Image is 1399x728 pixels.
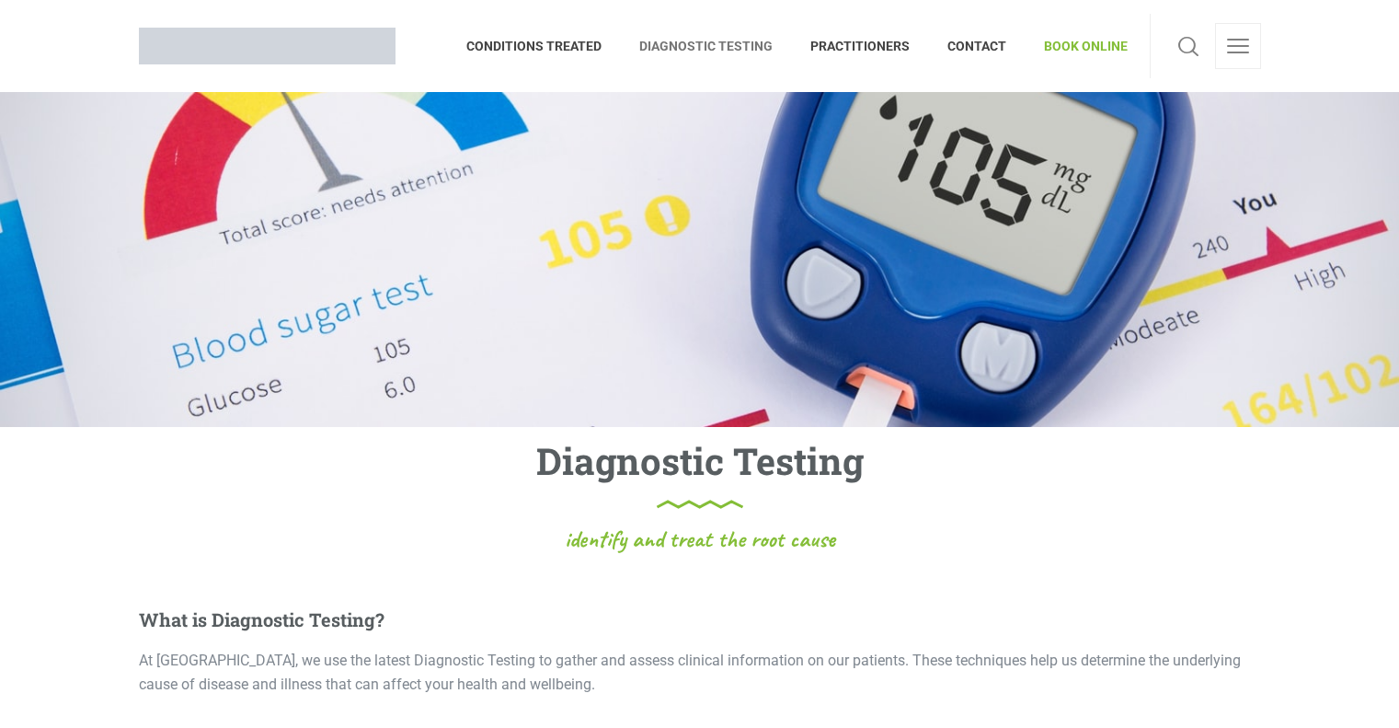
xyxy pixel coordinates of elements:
a: CONTACT [929,14,1026,78]
span: BOOK ONLINE [1026,31,1128,61]
a: Brisbane Naturopath [139,14,396,78]
span: CONTACT [929,31,1026,61]
a: BOOK ONLINE [1026,14,1128,78]
span: CONDITIONS TREATED [466,31,621,61]
a: DIAGNOSTIC TESTING [621,14,792,78]
a: CONDITIONS TREATED [466,14,621,78]
h1: Diagnostic Testing [536,436,864,509]
img: Brisbane Naturopath [139,28,396,64]
span: identify and treat the root cause [565,527,835,551]
span: DIAGNOSTIC TESTING [621,31,792,61]
a: Search [1173,23,1204,69]
a: PRACTITIONERS [792,14,929,78]
h5: What is Diagnostic Testing? [139,608,1261,630]
p: At [GEOGRAPHIC_DATA], we use the latest Diagnostic Testing to gather and assess clinical informat... [139,649,1261,696]
span: PRACTITIONERS [792,31,929,61]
